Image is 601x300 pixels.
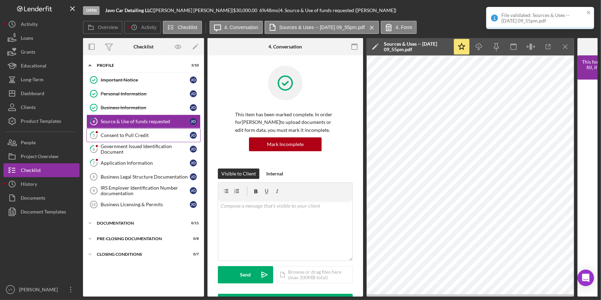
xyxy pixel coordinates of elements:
div: Consent to Pull Credit [101,133,190,138]
tspan: 4 [93,119,95,124]
button: Document Templates [3,205,80,219]
div: Mark Incomplete [267,137,304,151]
a: Checklist [3,163,80,177]
div: Visible to Client [221,169,256,179]
text: VT [8,288,12,292]
p: This item has been marked complete. In order for [PERSON_NAME] to upload documents or edit form d... [235,111,335,134]
div: J O [190,173,197,180]
label: Activity [141,25,156,30]
div: [PERSON_NAME] [17,283,62,298]
button: Internal [263,169,287,179]
tspan: 9 [93,189,95,193]
div: IRS Employer Identification Number documentation [101,185,190,196]
button: History [3,177,80,191]
a: Important NoticeJO [86,73,201,87]
button: Sources & Uses -- [DATE] 09_55pm.pdf [265,21,379,34]
div: Business Information [101,105,190,110]
a: 7Application InformationJO [86,156,201,170]
div: Checklist [21,163,41,179]
div: Long-Term [21,73,44,88]
button: Grants [3,45,80,59]
div: J O [190,76,197,83]
button: Checklist [163,21,202,34]
div: J O [190,118,197,125]
div: Activity [21,17,38,33]
div: Clients [21,100,36,116]
a: 6Government Issued Identification DocumentJO [86,142,201,156]
button: People [3,136,80,149]
div: Dashboard [21,87,44,102]
button: Clients [3,100,80,114]
button: Mark Incomplete [249,137,322,151]
button: Activity [124,21,161,34]
div: Product Templates [21,114,61,130]
div: Business Legal Structure Documentation [101,174,190,180]
div: 0 / 11 [186,221,199,225]
label: 4. Conversation [224,25,258,30]
button: Visible to Client [218,169,259,179]
button: 4. Conversation [210,21,263,34]
div: [PERSON_NAME] [PERSON_NAME] | [154,8,233,13]
a: 4Source & Use of funds requestedJO [86,115,201,128]
div: Closing Conditions [97,252,182,256]
tspan: 8 [93,175,95,179]
a: 10Business Licensing & PermitsJO [86,198,201,211]
div: Project Overview [21,149,58,165]
div: Send [240,266,251,283]
div: J O [190,132,197,139]
div: Business Licensing & Permits [101,202,190,207]
div: Internal [266,169,283,179]
button: Long-Term [3,73,80,87]
div: Loans [21,31,33,47]
button: Dashboard [3,87,80,100]
div: 0 / 7 [186,252,199,256]
div: Source & Use of funds requested [101,119,190,124]
a: Documents [3,191,80,205]
b: Javo Car Detailing LLC [105,7,152,13]
button: Activity [3,17,80,31]
div: 4. Conversation [269,44,302,49]
tspan: 5 [93,133,95,137]
div: Application Information [101,160,190,166]
div: History [21,177,37,193]
div: Important Notice [101,77,190,83]
div: Open [83,6,100,15]
div: Pre-Closing Documentation [97,237,182,241]
button: VT[PERSON_NAME] [3,283,80,297]
div: 6 % [259,8,266,13]
label: Overview [98,25,118,30]
button: Complete [554,3,598,17]
div: Complete [561,3,582,17]
div: J O [190,104,197,111]
button: Send [218,266,273,283]
a: Personal InformationJO [86,87,201,101]
button: Product Templates [3,114,80,128]
div: Educational [21,59,46,74]
label: 4. Form [396,25,412,30]
label: Checklist [178,25,197,30]
a: 8Business Legal Structure DocumentationJO [86,170,201,184]
div: Documents [21,191,45,207]
label: Sources & Uses -- [DATE] 09_55pm.pdf [279,25,365,30]
div: J O [190,90,197,97]
div: 48 mo [266,8,278,13]
div: 3 / 10 [186,63,199,67]
div: File validated: Sources & Uses -- [DATE] 09_55pm.pdf [501,12,584,24]
div: Personal Information [101,91,190,97]
button: Project Overview [3,149,80,163]
div: $30,000.00 [233,8,259,13]
div: J O [190,160,197,166]
div: Profile [97,63,182,67]
div: Sources & Uses -- [DATE] 09_55pm.pdf [384,41,450,52]
a: Loans [3,31,80,45]
div: Government Issued Identification Document [101,144,190,155]
div: Grants [21,45,35,61]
